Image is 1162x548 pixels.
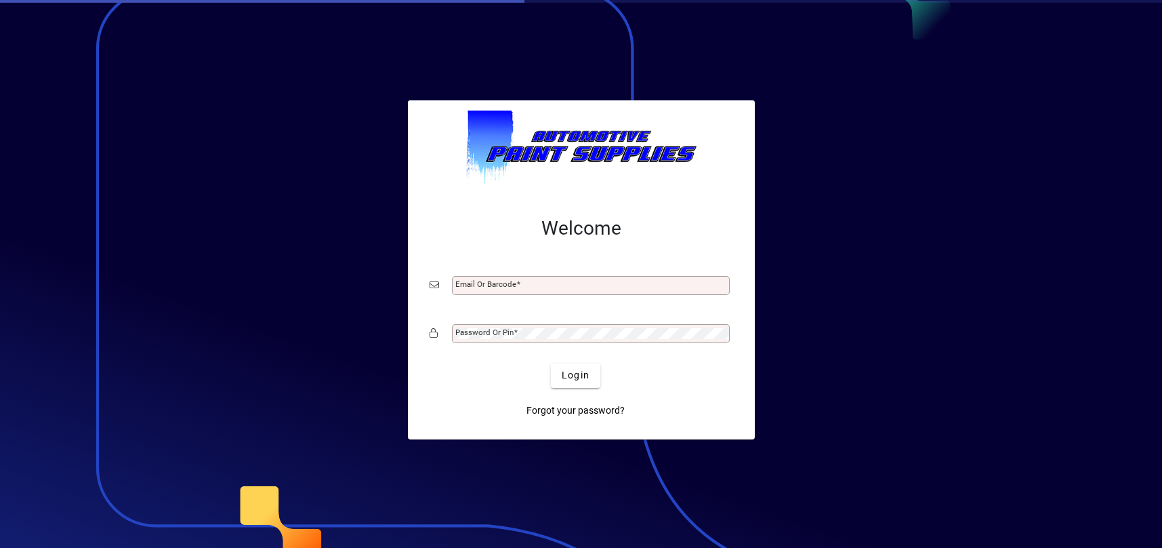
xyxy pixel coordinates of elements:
h2: Welcome [430,217,733,240]
button: Login [551,364,600,388]
span: Login [562,368,589,383]
mat-label: Password or Pin [455,328,514,337]
span: Forgot your password? [526,404,625,418]
mat-label: Email or Barcode [455,279,516,289]
a: Forgot your password? [521,399,630,423]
